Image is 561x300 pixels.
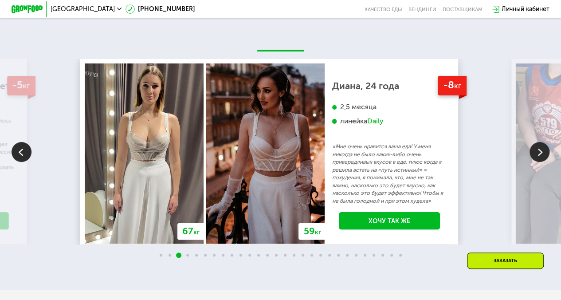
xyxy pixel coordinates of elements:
a: Хочу так же [339,212,440,230]
div: линейка [332,117,447,126]
div: 67 [177,223,205,240]
span: кг [193,229,200,236]
span: кг [454,81,461,90]
div: Daily [367,117,383,126]
div: Диана, 24 года [332,82,447,90]
div: Заказать [467,253,544,269]
div: 2,5 месяца [332,103,447,111]
span: кг [23,81,30,90]
div: -5 [7,76,35,95]
a: Качество еды [365,6,402,12]
img: Slide right [530,142,549,162]
div: -8 [438,76,467,95]
div: Личный кабинет [502,4,549,14]
span: [GEOGRAPHIC_DATA] [51,6,115,12]
a: [PHONE_NUMBER] [126,4,195,14]
a: Вендинги [408,6,436,12]
p: «Мне очень нравится ваша еда! У меня никогда не было каких-либо очень привередливых вкусов в еде,... [332,142,447,205]
img: Slide left [12,142,31,162]
div: 59 [298,223,326,240]
div: поставщикам [443,6,483,12]
span: кг [314,229,321,236]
